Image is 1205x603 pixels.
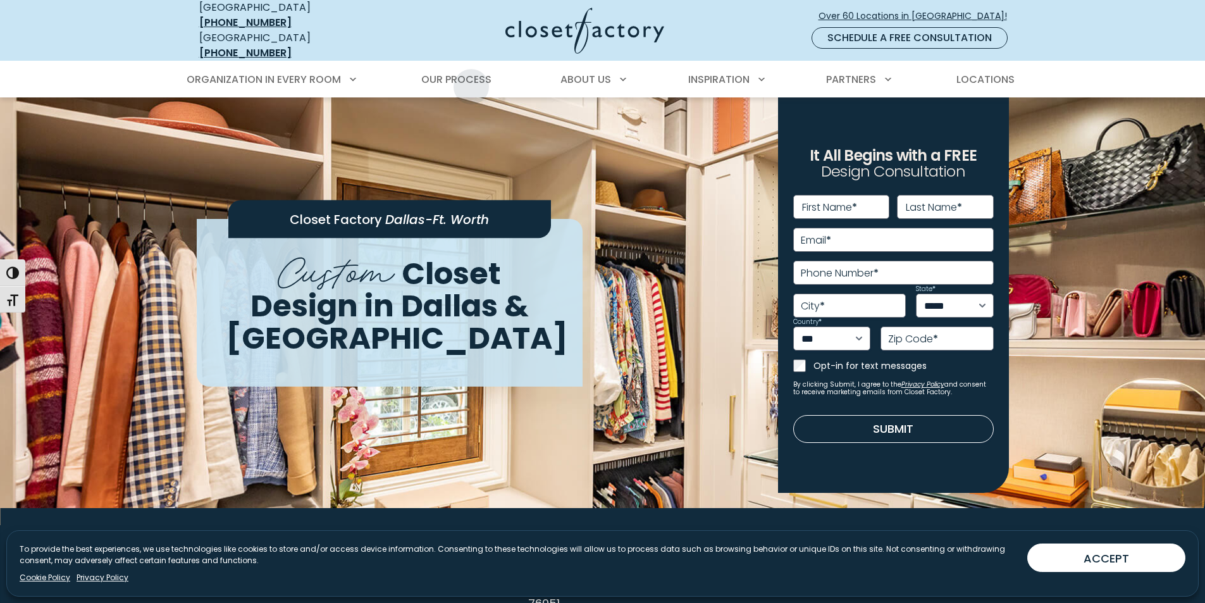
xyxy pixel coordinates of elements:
button: Submit [793,415,994,443]
label: Opt-in for text messages [813,359,994,372]
a: [PHONE_NUMBER] [199,15,292,30]
label: Phone Number [801,268,879,278]
span: About Us [560,72,611,87]
div: [GEOGRAPHIC_DATA] [199,30,383,61]
span: Organization in Every Room [187,72,341,87]
button: ACCEPT [1027,544,1185,572]
span: Custom [278,239,395,297]
label: State [916,286,936,292]
a: Privacy Policy [901,380,944,389]
span: Design Consultation [821,161,965,182]
small: By clicking Submit, I agree to the and consent to receive marketing emails from Closet Factory. [793,381,994,396]
nav: Primary Menu [178,62,1028,97]
span: Locations [956,72,1015,87]
span: Dallas & [GEOGRAPHIC_DATA] [226,285,568,359]
label: Email [801,235,831,246]
img: Closet Factory Logo [505,8,664,54]
span: Closet Factory [290,211,382,228]
label: City [801,301,825,311]
a: [PHONE_NUMBER] [199,46,292,60]
a: Privacy Policy [77,572,128,583]
label: Country [793,319,822,325]
span: Dallas-Ft. Worth [385,211,489,228]
a: Over 60 Locations in [GEOGRAPHIC_DATA]! [818,5,1018,27]
span: Inspiration [688,72,750,87]
span: Closet Design in [250,252,502,327]
span: Our Process [421,72,491,87]
label: Zip Code [888,334,938,344]
label: Last Name [906,202,962,213]
span: Partners [826,72,876,87]
p: To provide the best experiences, we use technologies like cookies to store and/or access device i... [20,544,1017,566]
a: Schedule a Free Consultation [812,27,1008,49]
span: It All Begins with a FREE [810,145,977,166]
label: First Name [802,202,857,213]
span: Over 60 Locations in [GEOGRAPHIC_DATA]! [819,9,1017,23]
a: Cookie Policy [20,572,70,583]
